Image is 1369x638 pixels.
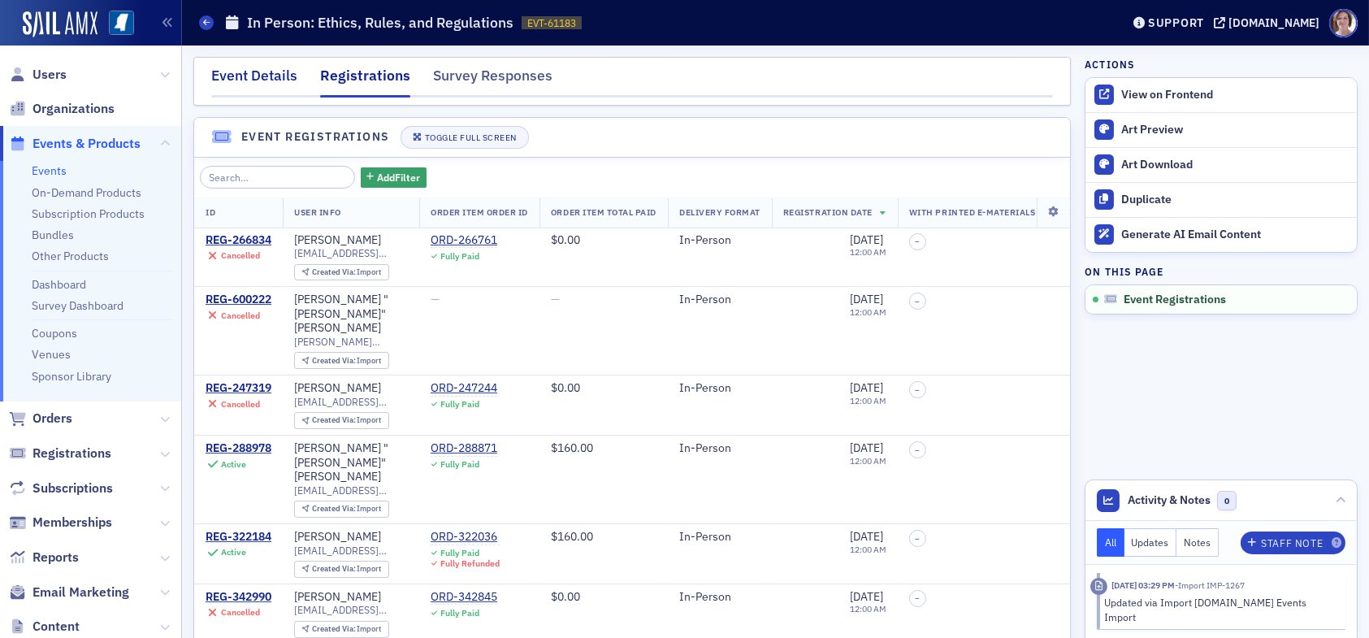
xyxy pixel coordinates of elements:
[425,133,517,142] div: Toggle Full Screen
[294,336,408,348] span: [PERSON_NAME][EMAIL_ADDRESS][DOMAIN_NAME]
[294,545,408,557] span: [EMAIL_ADDRESS][DOMAIN_NAME]
[294,604,408,616] span: [EMAIL_ADDRESS][DOMAIN_NAME]
[32,326,77,341] a: Coupons
[679,590,760,605] div: In-Person
[850,232,883,247] span: [DATE]
[551,589,580,604] span: $0.00
[1085,217,1357,252] button: Generate AI Email Content
[9,514,112,532] a: Memberships
[294,561,389,578] div: Created Via: Import
[9,410,72,428] a: Orders
[221,607,260,618] div: Cancelled
[9,135,141,153] a: Events & Products
[1121,158,1349,172] div: Art Download
[294,293,408,336] a: [PERSON_NAME] "[PERSON_NAME]" [PERSON_NAME]
[1329,9,1358,37] span: Profile
[312,503,357,514] span: Created Via :
[294,501,389,518] div: Created Via: Import
[679,233,760,248] div: In-Person
[915,237,920,246] span: –
[850,529,883,544] span: [DATE]
[32,298,123,313] a: Survey Dashboard
[206,293,271,307] a: REG-600222
[401,126,529,149] button: Toggle Full Screen
[312,623,357,634] span: Created Via :
[1241,532,1345,554] button: Staff Note
[1121,228,1349,242] div: Generate AI Email Content
[440,608,479,618] div: Fully Paid
[32,369,111,384] a: Sponsor Library
[431,206,528,218] span: Order Item Order ID
[551,206,656,218] span: Order Item Total Paid
[1121,193,1349,207] div: Duplicate
[850,441,883,455] span: [DATE]
[241,128,390,145] h4: Event Registrations
[551,292,560,306] span: —
[850,455,886,467] time: 12:00 AM
[1124,528,1177,557] button: Updates
[1105,595,1335,625] div: Updated via Import [DOMAIN_NAME] Events Import
[915,445,920,455] span: –
[679,441,760,456] div: In-Person
[783,206,873,218] span: Registration Date
[97,11,134,38] a: View Homepage
[312,355,357,366] span: Created Via :
[431,530,500,545] a: ORD-322036
[32,249,109,263] a: Other Products
[294,247,408,259] span: [EMAIL_ADDRESS][DOMAIN_NAME]
[1111,579,1175,591] time: 5/5/2025 03:29 PM
[32,206,145,221] a: Subscription Products
[206,233,271,248] a: REG-266834
[294,590,381,605] div: [PERSON_NAME]
[431,233,497,248] a: ORD-266761
[211,65,297,95] div: Event Details
[206,381,271,396] div: REG-247319
[377,170,420,184] span: Add Filter
[294,233,381,248] div: [PERSON_NAME]
[440,548,479,558] div: Fully Paid
[1148,15,1204,30] div: Support
[1085,182,1357,217] button: Duplicate
[221,310,260,321] div: Cancelled
[440,459,479,470] div: Fully Paid
[312,357,382,366] div: Import
[551,380,580,395] span: $0.00
[915,534,920,544] span: –
[915,297,920,306] span: –
[431,381,497,396] div: ORD-247244
[32,100,115,118] span: Organizations
[206,441,271,456] div: REG-288978
[109,11,134,36] img: SailAMX
[527,16,576,30] span: EVT-61183
[221,250,260,261] div: Cancelled
[679,381,760,396] div: In-Person
[294,396,408,408] span: [EMAIL_ADDRESS][DOMAIN_NAME]
[9,584,129,601] a: Email Marketing
[32,618,80,636] span: Content
[440,558,500,569] div: Fully Refunded
[312,267,357,277] span: Created Via :
[9,549,79,566] a: Reports
[312,268,382,277] div: Import
[9,66,67,84] a: Users
[1124,293,1226,307] span: Event Registrations
[312,414,357,425] span: Created Via :
[431,292,440,306] span: —
[23,11,97,37] img: SailAMX
[850,544,886,555] time: 12:00 AM
[32,163,67,178] a: Events
[294,264,389,281] div: Created Via: Import
[294,412,389,429] div: Created Via: Import
[1214,17,1325,28] button: [DOMAIN_NAME]
[32,514,112,532] span: Memberships
[32,347,71,362] a: Venues
[915,593,920,603] span: –
[206,530,271,545] div: REG-322184
[206,590,271,605] div: REG-342990
[32,135,141,153] span: Events & Products
[909,206,1036,218] span: With Printed E-Materials
[1097,528,1124,557] button: All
